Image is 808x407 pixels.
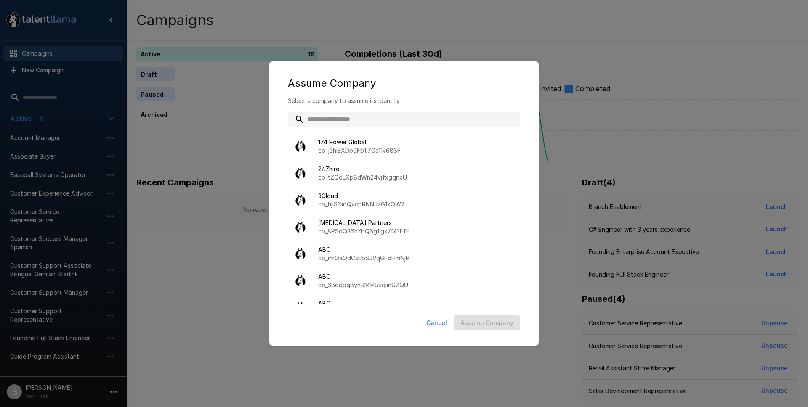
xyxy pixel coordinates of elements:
div: Assume Company [288,77,520,90]
img: llama_clean.png [295,140,306,152]
p: co_hjiSNiqQvcpRNNJzG1xQW2 [318,200,513,209]
img: llama_clean.png [295,221,306,233]
span: 3Cloud [318,192,513,200]
p: co_j3hiEXDp9FbT7Ga11v68SF [318,146,513,155]
p: co_tZQdLXp8dWn24vjfxgqnxU [318,173,513,182]
div: 174 Power Globalco_j3hiEXDp9FbT7Ga11v68SF [288,134,520,159]
div: 247hireco_tZQdLXp8dWn24vjfxgqnxU [288,161,520,186]
span: 247hire [318,165,513,173]
button: Cancel [423,315,450,331]
img: llama_clean.png [295,248,306,260]
img: llama_clean.png [295,302,306,314]
div: ABCco_6BdgbqByhRMM85gjinGZQU [288,268,520,293]
img: llama_clean.png [295,167,306,179]
span: [MEDICAL_DATA] Partners [318,219,513,227]
div: ABCco_3Xf4HhhHdqq9wgZbehrBZ7 [288,295,520,320]
p: co_8PSdQ36hYbQ6gTgxZM3FfF [318,227,513,235]
img: llama_clean.png [295,275,306,287]
span: 174 Power Global [318,138,513,146]
p: Select a company to assume its identity [288,97,520,105]
span: ABC [318,246,513,254]
div: ABCco_mrQaQdCsEbSJVqGFbHmNjP [288,241,520,267]
div: 3Cloudco_hjiSNiqQvcpRNNJzG1xQW2 [288,188,520,213]
img: llama_clean.png [295,194,306,206]
span: ABC [318,272,513,281]
span: ABC [318,299,513,308]
p: co_6BdgbqByhRMM85gjinGZQU [318,281,513,289]
div: [MEDICAL_DATA] Partnersco_8PSdQ36hYbQ6gTgxZM3FfF [288,214,520,240]
p: co_mrQaQdCsEbSJVqGFbHmNjP [318,254,513,262]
